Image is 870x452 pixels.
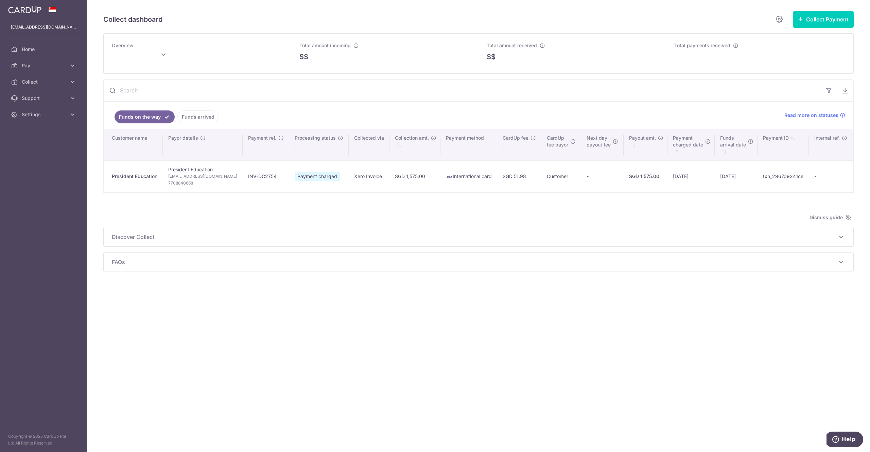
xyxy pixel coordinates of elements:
[15,5,29,11] span: Help
[168,173,237,180] span: [EMAIL_ADDRESS][DOMAIN_NAME]
[112,42,134,48] span: Overview
[299,42,351,48] span: Total amount incoming
[177,110,219,123] a: Funds arrived
[440,160,497,192] td: International card
[720,135,746,148] span: Funds arrival date
[389,160,440,192] td: SGD 1,575.00
[112,173,157,180] div: President Education
[104,80,821,101] input: Search
[809,129,855,160] th: Internal ref.
[299,52,308,62] span: S$
[243,160,289,192] td: INV-DC2754
[349,129,389,160] th: Collected via
[243,129,289,160] th: Payment ref.
[581,129,624,160] th: Next daypayout fee
[793,11,854,28] button: Collect Payment
[629,135,656,141] span: Payout amt.
[587,135,611,148] span: Next day payout fee
[22,46,67,53] span: Home
[163,160,243,192] td: President Education
[22,95,67,102] span: Support
[784,112,838,119] span: Read more on statuses
[674,42,730,48] span: Total payments received
[289,129,349,160] th: Processing status
[295,135,336,141] span: Processing status
[503,135,528,141] span: CardUp fee
[22,111,67,118] span: Settings
[446,173,453,180] img: visa-sm-192604c4577d2d35970c8ed26b86981c2741ebd56154ab54ad91a526f0f24972.png
[440,129,497,160] th: Payment method
[112,233,837,241] span: Discover Collect
[8,5,41,14] img: CardUp
[810,213,851,222] span: Dismiss guide
[758,160,809,192] td: txn_2967d9241ce
[112,233,845,241] p: Discover Collect
[758,129,809,160] th: Payment ID: activate to sort column ascending
[115,110,175,123] a: Funds on the way
[826,432,863,449] iframe: Opens a widget where you can find more information
[715,160,758,192] td: [DATE]
[103,14,162,25] h5: Collect dashboard
[624,129,667,160] th: Payout amt. : activate to sort column ascending
[715,129,758,160] th: Fundsarrival date : activate to sort column ascending
[547,135,568,148] span: CardUp fee payor
[163,129,243,160] th: Payor details
[629,173,662,180] div: SGD 1,575.00
[112,258,845,266] p: FAQs
[667,129,715,160] th: Paymentcharged date : activate to sort column ascending
[667,160,715,192] td: [DATE]
[389,129,440,160] th: Collection amt. : activate to sort column ascending
[168,180,237,187] span: 7708840668
[581,160,624,192] td: -
[541,160,581,192] td: Customer
[497,160,541,192] td: SGD 51.98
[487,52,495,62] span: S$
[814,135,840,141] span: Internal ref.
[11,24,76,31] p: [EMAIL_ADDRESS][DOMAIN_NAME]
[673,135,703,148] span: Payment charged date
[22,79,67,85] span: Collect
[22,62,67,69] span: Pay
[349,160,389,192] td: Xero Invoice
[295,172,340,181] span: Payment charged
[104,129,163,160] th: Customer name
[487,42,537,48] span: Total amount received
[541,129,581,160] th: CardUpfee payor
[395,135,429,141] span: Collection amt.
[112,258,837,266] span: FAQs
[168,135,198,141] span: Payor details
[784,112,845,119] a: Read more on statuses
[809,160,855,192] td: -
[248,135,276,141] span: Payment ref.
[497,129,541,160] th: CardUp fee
